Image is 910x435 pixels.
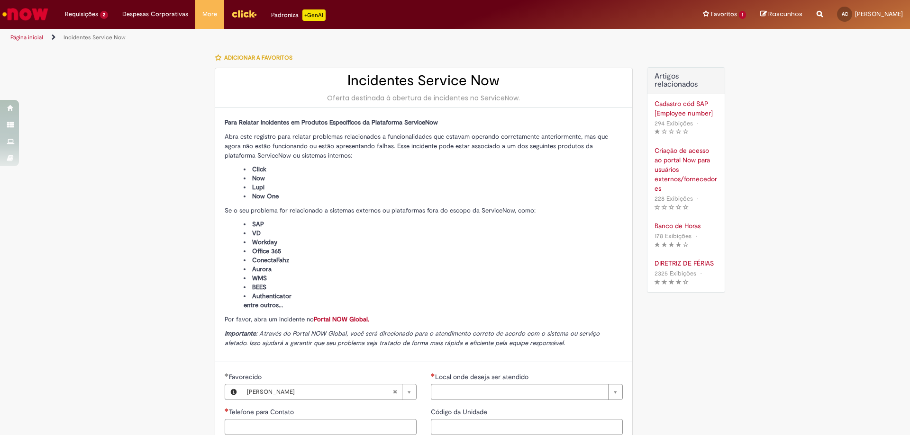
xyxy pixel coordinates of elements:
a: DIRETRIZ DE FÉRIAS [655,258,718,268]
span: 178 Exibições [655,232,692,240]
h2: Incidentes Service Now [225,73,623,89]
span: Workday [252,238,277,246]
span: [PERSON_NAME] [855,10,903,18]
span: BEES [252,283,266,291]
span: Necessários - Local onde deseja ser atendido [435,373,530,381]
span: Abra este registro para relatar problemas relacionados a funcionalidades que estavam operando cor... [225,133,608,160]
a: Página inicial [10,34,43,41]
span: Obrigatório Preenchido [225,373,229,377]
a: Banco de Horas [655,221,718,231]
span: 228 Exibições [655,195,693,203]
span: 2 [100,11,108,19]
span: [PERSON_NAME] [247,384,392,399]
span: Now One [252,192,279,200]
span: Por favor, abra um incidente no [225,315,369,323]
span: Authenticator [252,292,291,300]
h3: Artigos relacionados [655,72,718,89]
a: Limpar campo Local onde deseja ser atendido [431,384,623,400]
span: Lupi [252,183,264,191]
a: [PERSON_NAME]Limpar campo Favorecido [242,384,416,399]
span: Se o seu problema for relacionado a sistemas externos ou plataformas fora do escopo da ServiceNow... [225,206,536,214]
span: Código da Unidade [431,408,489,416]
a: Portal NOW Global. [314,315,369,323]
img: click_logo_yellow_360x200.png [231,7,257,21]
img: ServiceNow [1,5,50,24]
span: 294 Exibições [655,119,693,127]
span: VD [252,229,261,237]
span: 2325 Exibições [655,269,696,277]
span: SAP [252,220,264,228]
input: Telefone para Contato [225,419,417,435]
span: Necessários [225,408,229,412]
span: Despesas Corporativas [122,9,188,19]
span: entre outros... [244,301,283,309]
button: Favorecido, Visualizar este registro Ana Carolina Rebelo Campos De Carvalho [225,384,242,399]
span: Aurora [252,265,272,273]
span: Rascunhos [768,9,802,18]
span: Click [252,165,266,173]
span: AC [842,11,848,17]
abbr: Limpar campo Favorecido [388,384,402,399]
a: Rascunhos [760,10,802,19]
span: • [695,192,701,205]
span: Favoritos [711,9,737,19]
span: WMS [252,274,267,282]
span: ConectaFahz [252,256,289,264]
span: Necessários [431,373,435,377]
span: More [202,9,217,19]
span: • [693,230,699,242]
button: Adicionar a Favoritos [215,48,298,68]
span: Adicionar a Favoritos [224,54,292,62]
div: Oferta destinada à abertura de incidentes no ServiceNow. [225,93,623,103]
span: Para Relatar Incidentes em Produtos Específicos da Plataforma ServiceNow [225,118,438,126]
span: • [698,267,704,280]
div: Padroniza [271,9,326,21]
input: Código da Unidade [431,419,623,435]
a: Cadastro cód SAP [Employee number] [655,99,718,118]
strong: Importante [225,329,256,337]
p: +GenAi [302,9,326,21]
span: Office 365 [252,247,281,255]
span: 1 [739,11,746,19]
ul: Trilhas de página [7,29,600,46]
a: Incidentes Service Now [64,34,126,41]
span: Requisições [65,9,98,19]
a: Criação de acesso ao portal Now para usuários externos/fornecedores [655,146,718,193]
span: Favorecido, Ana Carolina Rebelo Campos De Carvalho [229,373,264,381]
span: : Através do Portal NOW Global, você será direcionado para o atendimento correto de acordo com o ... [225,329,600,347]
span: • [695,117,701,130]
span: Now [252,174,265,182]
span: Telefone para Contato [229,408,296,416]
